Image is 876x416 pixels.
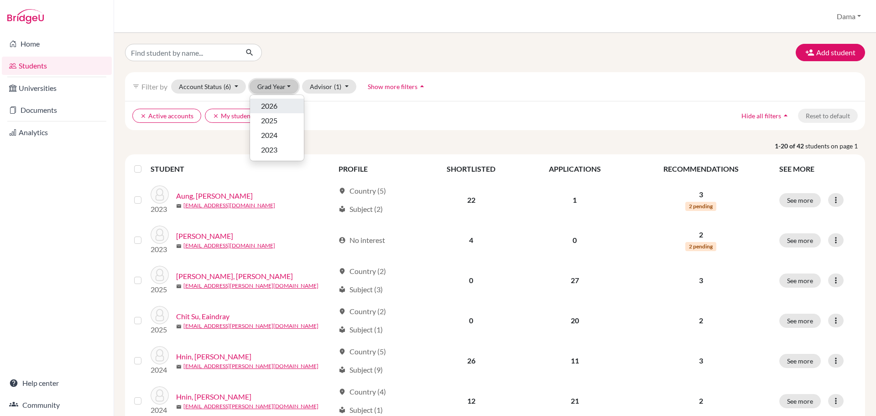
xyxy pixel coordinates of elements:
[805,141,865,151] span: students on page 1
[176,190,253,201] a: Aung, [PERSON_NAME]
[176,324,182,329] span: mail
[779,394,821,408] button: See more
[151,386,169,405] img: Hnin, Zun Wai
[339,266,386,277] div: Country (2)
[151,244,169,255] p: 2023
[250,95,304,161] div: Grad Year
[183,282,318,290] a: [EMAIL_ADDRESS][PERSON_NAME][DOMAIN_NAME]
[339,205,346,213] span: local_library
[339,185,386,196] div: Country (5)
[634,395,768,406] p: 2
[339,326,346,333] span: local_library
[741,112,781,120] span: Hide all filters
[339,308,346,315] span: location_on
[333,158,421,180] th: PROFILE
[2,79,112,97] a: Universities
[183,322,318,330] a: [EMAIL_ADDRESS][PERSON_NAME][DOMAIN_NAME]
[521,180,628,220] td: 1
[796,44,865,61] button: Add student
[176,203,182,209] span: mail
[779,354,821,368] button: See more
[2,123,112,142] a: Analytics
[151,204,169,215] p: 2023
[132,109,201,123] button: clearActive accounts
[176,351,251,362] a: Hnin, [PERSON_NAME]
[339,284,383,295] div: Subject (3)
[833,8,865,25] button: Dama
[421,260,521,300] td: 0
[213,113,219,119] i: clear
[421,180,521,220] td: 22
[634,189,768,200] p: 3
[368,83,417,90] span: Show more filters
[250,79,299,94] button: Grad Year
[176,271,293,282] a: [PERSON_NAME], [PERSON_NAME]
[779,314,821,328] button: See more
[151,158,333,180] th: STUDENT
[2,35,112,53] a: Home
[421,158,521,180] th: SHORTLISTED
[339,237,346,244] span: account_circle
[334,83,341,90] span: (1)
[176,391,251,402] a: Hnin, [PERSON_NAME]
[250,113,304,128] button: 2025
[183,402,318,411] a: [EMAIL_ADDRESS][PERSON_NAME][DOMAIN_NAME]
[176,284,182,289] span: mail
[140,113,146,119] i: clear
[183,362,318,370] a: [EMAIL_ADDRESS][PERSON_NAME][DOMAIN_NAME]
[261,130,277,141] span: 2024
[151,185,169,204] img: Aung, Kyi Kyi
[339,388,346,395] span: location_on
[250,128,304,142] button: 2024
[125,44,238,61] input: Find student by name...
[634,315,768,326] p: 2
[151,306,169,324] img: Chit Su, Eaindray
[798,109,858,123] button: Reset to default
[339,235,385,246] div: No interest
[774,158,861,180] th: SEE MORE
[261,100,277,111] span: 2026
[7,9,44,24] img: Bridge-U
[224,83,231,90] span: (6)
[151,226,169,244] img: Bond, James
[628,158,774,180] th: RECOMMENDATIONS
[634,275,768,286] p: 3
[261,115,277,126] span: 2025
[2,374,112,392] a: Help center
[302,79,356,94] button: Advisor(1)
[2,101,112,119] a: Documents
[421,220,521,260] td: 4
[339,386,386,397] div: Country (4)
[521,341,628,381] td: 11
[339,286,346,293] span: local_library
[634,229,768,240] p: 2
[521,220,628,260] td: 0
[421,341,521,381] td: 26
[132,83,140,90] i: filter_list
[417,82,427,91] i: arrow_drop_up
[176,364,182,369] span: mail
[339,406,346,414] span: local_library
[779,233,821,247] button: See more
[151,405,169,416] p: 2024
[176,231,233,242] a: [PERSON_NAME]
[521,260,628,300] td: 27
[151,284,169,295] p: 2025
[521,158,628,180] th: APPLICATIONS
[250,142,304,157] button: 2023
[183,201,275,210] a: [EMAIL_ADDRESS][DOMAIN_NAME]
[339,187,346,195] span: location_on
[779,193,821,207] button: See more
[685,202,716,211] span: 2 pending
[176,311,229,322] a: Chit Su, Eaindray
[176,404,182,410] span: mail
[250,99,304,113] button: 2026
[2,57,112,75] a: Students
[183,242,275,250] a: [EMAIL_ADDRESS][DOMAIN_NAME]
[151,346,169,364] img: Hnin, Thet Moe
[781,111,790,120] i: arrow_drop_up
[421,300,521,341] td: 0
[339,405,383,416] div: Subject (1)
[360,79,434,94] button: Show more filtersarrow_drop_up
[171,79,246,94] button: Account Status(6)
